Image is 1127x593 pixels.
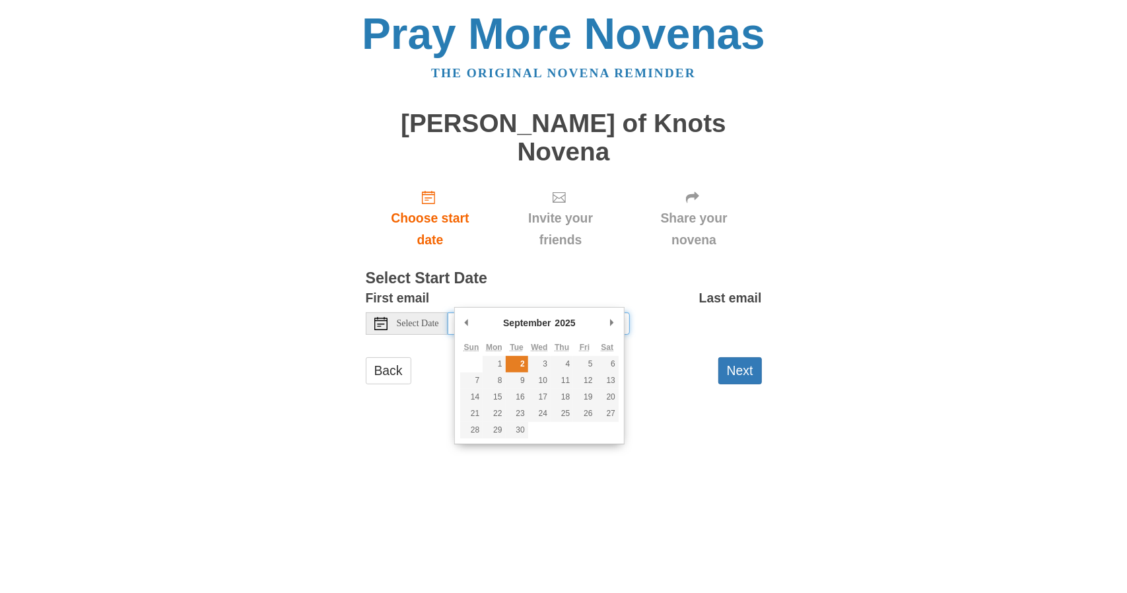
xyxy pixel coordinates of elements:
button: 1 [483,356,505,372]
button: 8 [483,372,505,389]
button: 29 [483,422,505,438]
button: 3 [528,356,551,372]
button: 11 [551,372,573,389]
button: 12 [573,372,596,389]
button: 30 [506,422,528,438]
div: Click "Next" to confirm your start date first. [627,179,762,258]
button: 15 [483,389,505,405]
button: 13 [596,372,619,389]
button: 21 [460,405,483,422]
abbr: Wednesday [531,343,547,352]
span: Share your novena [640,207,749,251]
div: 2025 [553,313,578,333]
label: Last email [699,287,762,309]
button: 4 [551,356,573,372]
span: Choose start date [379,207,482,251]
input: Use the arrow keys to pick a date [448,312,630,335]
button: 26 [573,405,596,422]
div: Click "Next" to confirm your start date first. [495,179,626,258]
button: 16 [506,389,528,405]
button: 20 [596,389,619,405]
span: Select Date [397,319,439,328]
button: Previous Month [460,313,473,333]
button: 25 [551,405,573,422]
button: 18 [551,389,573,405]
abbr: Saturday [601,343,613,352]
button: 9 [506,372,528,389]
button: 22 [483,405,505,422]
h3: Select Start Date [366,270,762,287]
button: 6 [596,356,619,372]
button: 19 [573,389,596,405]
h1: [PERSON_NAME] of Knots Novena [366,110,762,166]
button: 23 [506,405,528,422]
abbr: Friday [580,343,590,352]
button: 28 [460,422,483,438]
span: Invite your friends [508,207,613,251]
a: Pray More Novenas [362,9,765,58]
abbr: Tuesday [510,343,523,352]
button: 2 [506,356,528,372]
abbr: Monday [486,343,502,352]
button: 24 [528,405,551,422]
button: 7 [460,372,483,389]
button: 10 [528,372,551,389]
a: The original novena reminder [431,66,696,80]
label: First email [366,287,430,309]
button: 14 [460,389,483,405]
abbr: Sunday [464,343,479,352]
button: Next Month [605,313,619,333]
button: 5 [573,356,596,372]
a: Back [366,357,411,384]
a: Choose start date [366,179,495,258]
button: 17 [528,389,551,405]
div: September [501,313,553,333]
button: 27 [596,405,619,422]
abbr: Thursday [555,343,569,352]
button: Next [718,357,762,384]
